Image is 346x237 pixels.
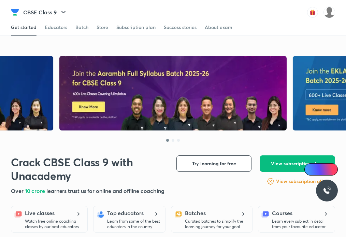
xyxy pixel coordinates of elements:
img: avatar [307,7,318,18]
a: Educators [45,19,67,36]
span: learners trust us for online and offline coaching [46,187,164,194]
button: Try learning for free [176,155,251,172]
span: 10 crore [25,187,46,194]
span: View subscription plans [271,160,324,167]
a: Success stories [164,19,197,36]
div: Educators [45,24,67,31]
div: Get started [11,24,37,31]
a: View subscription offers [276,177,330,185]
img: Company Logo [11,8,19,16]
div: About exam [205,24,232,31]
span: Try learning for free [192,160,236,167]
a: Batch [75,19,88,36]
p: Curated batches to simplify the learning journey for your goal. [185,219,248,229]
a: About exam [205,19,232,36]
h5: Batches [185,209,205,217]
div: Store [97,24,108,31]
h5: Courses [272,209,292,217]
div: Batch [75,24,88,31]
a: Store [97,19,108,36]
a: Get started [11,19,37,36]
img: Icon [308,167,314,172]
h5: Top educators [107,209,144,217]
p: Learn every subject in detail from your favourite educator. [272,219,331,229]
h6: View subscription offers [276,178,330,185]
button: CBSE Class 9 [19,5,72,19]
img: Aarushi [323,6,335,18]
div: Subscription plan [116,24,156,31]
img: ttu [323,186,331,195]
span: Over [11,187,25,194]
h1: Crack CBSE Class 9 with Unacademy [11,155,150,183]
a: Ai Doubts [304,163,338,176]
a: Subscription plan [116,19,156,36]
button: View subscription plans [260,155,335,172]
div: Success stories [164,24,197,31]
span: Ai Doubts [316,167,334,172]
h5: Live classes [25,209,55,217]
p: Watch free online coaching classes by our best educators. [25,219,83,229]
p: Learn from some of the best educators in the country. [107,219,161,229]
